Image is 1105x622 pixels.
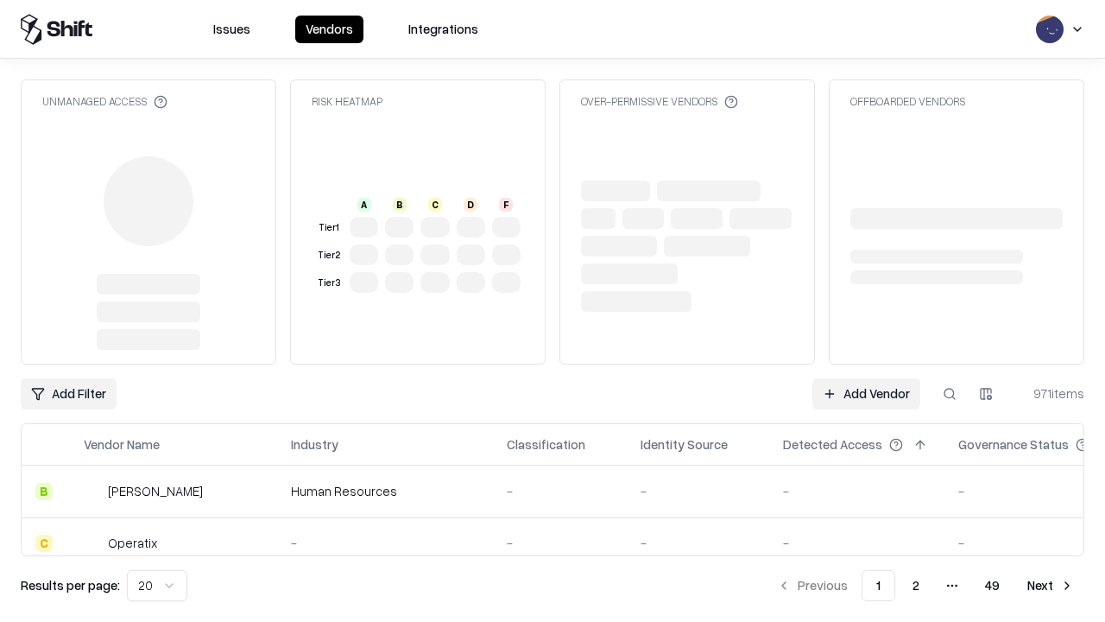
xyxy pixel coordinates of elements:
[783,534,931,552] div: -
[108,482,203,500] div: [PERSON_NAME]
[783,482,931,500] div: -
[21,378,117,409] button: Add Filter
[398,16,489,43] button: Integrations
[312,94,382,109] div: Risk Heatmap
[464,198,477,212] div: D
[507,435,585,454] div: Classification
[850,94,965,109] div: Offboarded Vendors
[357,198,371,212] div: A
[203,16,261,43] button: Issues
[315,248,343,263] div: Tier 2
[21,576,120,594] p: Results per page:
[295,16,363,43] button: Vendors
[84,435,160,454] div: Vendor Name
[315,276,343,290] div: Tier 3
[641,534,755,552] div: -
[971,570,1013,601] button: 49
[291,435,338,454] div: Industry
[291,534,479,552] div: -
[641,482,755,500] div: -
[812,378,920,409] a: Add Vendor
[35,535,53,552] div: C
[958,435,1069,454] div: Governance Status
[1015,384,1084,403] div: 971 items
[1017,570,1084,601] button: Next
[767,570,1084,601] nav: pagination
[899,570,933,601] button: 2
[428,198,442,212] div: C
[581,94,738,109] div: Over-Permissive Vendors
[393,198,407,212] div: B
[35,483,53,500] div: B
[315,220,343,235] div: Tier 1
[291,482,479,500] div: Human Resources
[499,198,513,212] div: F
[84,535,101,552] img: Operatix
[108,534,157,552] div: Operatix
[42,94,167,109] div: Unmanaged Access
[507,482,613,500] div: -
[783,435,882,454] div: Detected Access
[84,483,101,500] img: Deel
[641,435,728,454] div: Identity Source
[862,570,895,601] button: 1
[507,534,613,552] div: -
